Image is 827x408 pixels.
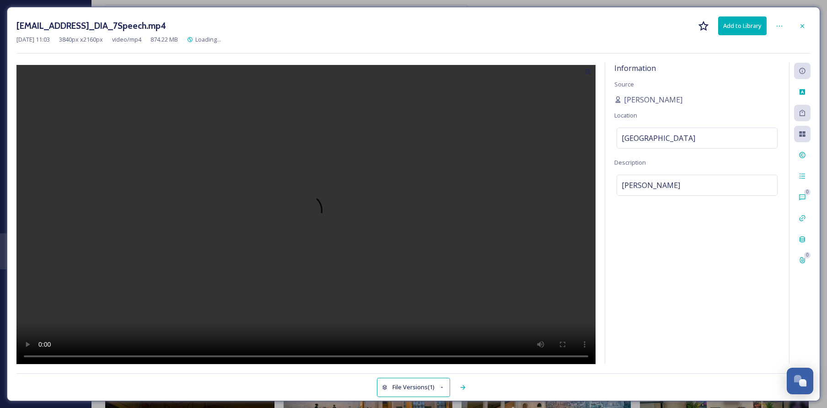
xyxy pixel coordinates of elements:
[622,133,695,144] span: [GEOGRAPHIC_DATA]
[59,35,103,44] span: 3840 px x 2160 px
[787,368,813,394] button: Open Chat
[804,189,811,195] div: 0
[16,35,50,44] span: [DATE] 11:03
[614,158,646,166] span: Description
[377,378,450,397] button: File Versions(1)
[622,180,680,191] span: [PERSON_NAME]
[16,19,166,32] h3: [EMAIL_ADDRESS]_DIA_7Speech.mp4
[624,94,682,105] span: [PERSON_NAME]
[614,63,656,73] span: Information
[150,35,178,44] span: 874.22 MB
[614,111,637,119] span: Location
[804,252,811,258] div: 0
[614,80,634,88] span: Source
[195,35,221,43] span: Loading...
[112,35,141,44] span: video/mp4
[718,16,767,35] button: Add to Library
